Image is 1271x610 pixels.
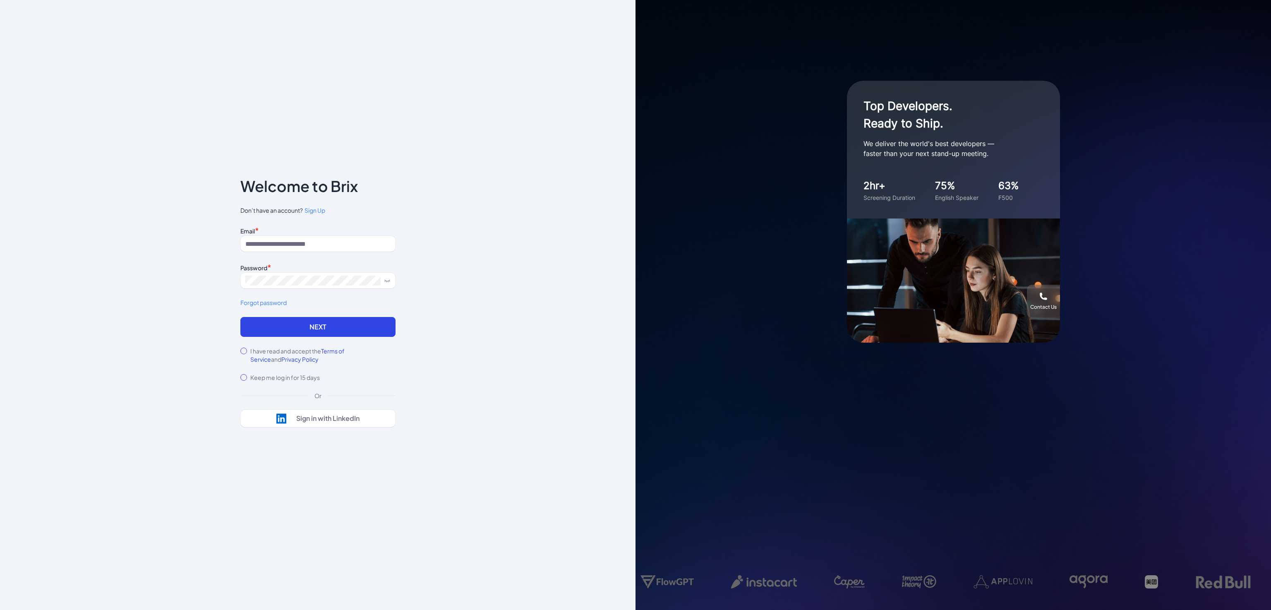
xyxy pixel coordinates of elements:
[240,206,396,215] span: Don’t have an account?
[303,206,325,215] a: Sign Up
[863,139,1029,159] p: We deliver the world's best developers — faster than your next stand-up meeting.
[863,97,1029,132] h1: Top Developers. Ready to Ship.
[240,298,396,307] a: Forgot password
[1030,304,1057,310] div: Contact Us
[935,178,978,193] div: 75%
[240,264,267,271] label: Password
[240,317,396,337] button: Next
[998,193,1019,202] div: F500
[863,193,915,202] div: Screening Duration
[281,355,319,363] span: Privacy Policy
[250,347,396,363] label: I have read and accept the and
[240,180,358,193] p: Welcome to Brix
[308,391,328,400] div: Or
[240,410,396,427] button: Sign in with LinkedIn
[998,178,1019,193] div: 63%
[1027,285,1060,318] button: Contact Us
[296,414,360,423] div: Sign in with LinkedIn
[935,193,978,202] div: English Speaker
[250,373,320,382] label: Keep me log in for 15 days
[305,207,325,214] span: Sign Up
[240,227,255,235] label: Email
[863,178,915,193] div: 2hr+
